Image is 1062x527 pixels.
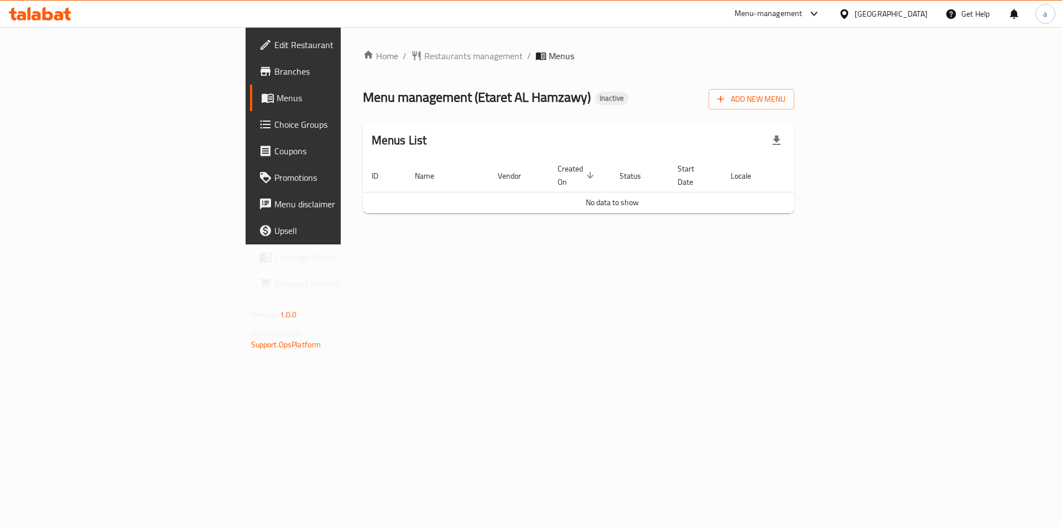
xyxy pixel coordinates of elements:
[250,32,423,58] a: Edit Restaurant
[779,159,862,192] th: Actions
[250,191,423,217] a: Menu disclaimer
[274,277,414,290] span: Grocery Checklist
[363,49,795,62] nav: breadcrumb
[678,162,709,189] span: Start Date
[372,132,427,149] h2: Menus List
[250,217,423,244] a: Upsell
[498,169,535,182] span: Vendor
[250,111,423,138] a: Choice Groups
[274,144,414,158] span: Coupons
[274,251,414,264] span: Coverage Report
[274,197,414,211] span: Menu disclaimer
[709,89,794,109] button: Add New Menu
[251,337,321,352] a: Support.OpsPlatform
[855,8,928,20] div: [GEOGRAPHIC_DATA]
[619,169,655,182] span: Status
[424,49,523,62] span: Restaurants management
[274,118,414,131] span: Choice Groups
[763,127,790,154] div: Export file
[586,195,639,210] span: No data to show
[251,307,278,322] span: Version:
[558,162,597,189] span: Created On
[250,164,423,191] a: Promotions
[731,169,766,182] span: Locale
[250,85,423,111] a: Menus
[363,159,862,213] table: enhanced table
[277,91,414,105] span: Menus
[415,169,449,182] span: Name
[250,138,423,164] a: Coupons
[372,169,393,182] span: ID
[274,38,414,51] span: Edit Restaurant
[1043,8,1047,20] span: a
[595,93,628,103] span: Inactive
[735,7,803,20] div: Menu-management
[251,326,302,341] span: Get support on:
[717,92,785,106] span: Add New Menu
[274,171,414,184] span: Promotions
[274,65,414,78] span: Branches
[250,244,423,270] a: Coverage Report
[411,49,523,62] a: Restaurants management
[274,224,414,237] span: Upsell
[363,85,591,109] span: Menu management ( Etaret AL Hamzawy )
[280,307,297,322] span: 1.0.0
[549,49,574,62] span: Menus
[527,49,531,62] li: /
[250,58,423,85] a: Branches
[595,92,628,105] div: Inactive
[250,270,423,297] a: Grocery Checklist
